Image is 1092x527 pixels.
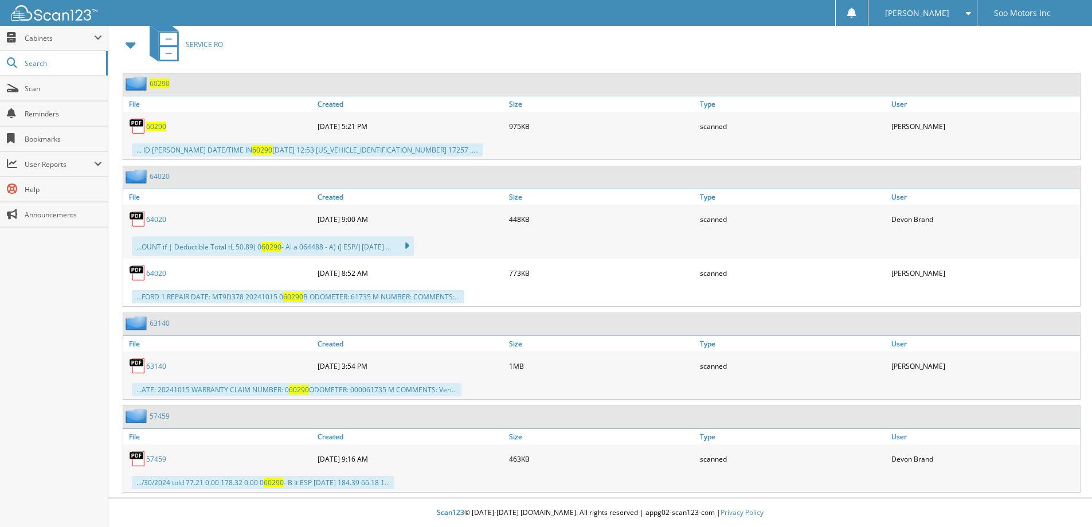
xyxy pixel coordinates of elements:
span: Scan123 [437,508,464,517]
span: Scan [25,84,102,93]
div: ...OUNT if | Deductible Total tL 50.89) 0 - Al a 064488 - A) i] ESP/|[DATE] ... [132,236,414,256]
img: PDF.png [129,357,146,374]
a: Size [506,189,698,205]
a: 64020 [146,214,166,224]
span: User Reports [25,159,94,169]
a: User [889,189,1080,205]
span: 60290 [252,145,272,155]
span: SERVICE RO [186,40,223,49]
a: Size [506,429,698,444]
div: [PERSON_NAME] [889,261,1080,284]
a: File [123,189,315,205]
span: Search [25,58,100,68]
div: [DATE] 3:54 PM [315,354,506,377]
span: 60290 [283,292,303,302]
a: Type [697,336,889,352]
span: 60290 [264,478,284,487]
div: [PERSON_NAME] [889,354,1080,377]
a: File [123,429,315,444]
div: .../30/2024 told 77.21 0.00 178.32 0.00 0 - B It ESP [DATE] 184.39 66.18 1... [132,476,394,489]
a: 63140 [150,318,170,328]
span: Bookmarks [25,134,102,144]
div: Devon Brand [889,208,1080,231]
a: Size [506,336,698,352]
img: scan123-logo-white.svg [11,5,97,21]
a: 60290 [150,79,170,88]
a: User [889,429,1080,444]
div: scanned [697,354,889,377]
img: folder2.png [126,409,150,423]
a: 63140 [146,361,166,371]
a: 64020 [150,171,170,181]
a: Created [315,429,506,444]
span: 60290 [289,385,309,395]
div: [DATE] 8:52 AM [315,261,506,284]
a: Size [506,96,698,112]
span: Announcements [25,210,102,220]
div: scanned [697,261,889,284]
a: Type [697,189,889,205]
a: 57459 [146,454,166,464]
div: 448KB [506,208,698,231]
a: Type [697,96,889,112]
span: Help [25,185,102,194]
a: Privacy Policy [721,508,764,517]
div: 463KB [506,447,698,470]
img: PDF.png [129,450,146,467]
div: ... ID [PERSON_NAME] DATE/TIME IN [DATE] 12:53 [US_VEHICLE_IDENTIFICATION_NUMBER] 17257 ..... [132,143,483,157]
a: 60290 [146,122,166,131]
div: scanned [697,115,889,138]
img: PDF.png [129,118,146,135]
a: File [123,96,315,112]
a: Created [315,336,506,352]
a: 57459 [150,411,170,421]
div: 1MB [506,354,698,377]
img: folder2.png [126,316,150,330]
div: [DATE] 9:00 AM [315,208,506,231]
div: 975KB [506,115,698,138]
a: Created [315,96,506,112]
img: PDF.png [129,210,146,228]
img: PDF.png [129,264,146,282]
a: File [123,336,315,352]
div: 773KB [506,261,698,284]
span: Soo Motors Inc [994,10,1051,17]
div: [PERSON_NAME] [889,115,1080,138]
div: ...ATE: 20241015 WARRANTY CLAIM NUMBER: 0 ODOMETER: 000061735 M COMMENTS: Veri... [132,383,461,396]
a: Created [315,189,506,205]
div: scanned [697,447,889,470]
div: ...FORD 1 REPAIR DATE: MT9D378 20241015 0 B ODOMETER: 61735 M NUMBER: COMMENTS:... [132,290,464,303]
a: Type [697,429,889,444]
a: SERVICE RO [143,22,223,67]
div: [DATE] 5:21 PM [315,115,506,138]
div: © [DATE]-[DATE] [DOMAIN_NAME]. All rights reserved | appg02-scan123-com | [108,499,1092,527]
div: Devon Brand [889,447,1080,470]
img: folder2.png [126,76,150,91]
a: User [889,336,1080,352]
a: User [889,96,1080,112]
span: Cabinets [25,33,94,43]
a: 64020 [146,268,166,278]
span: [PERSON_NAME] [885,10,949,17]
div: [DATE] 9:16 AM [315,447,506,470]
img: folder2.png [126,169,150,184]
span: 60290 [261,242,281,252]
span: Reminders [25,109,102,119]
div: scanned [697,208,889,231]
iframe: Chat Widget [1035,472,1092,527]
